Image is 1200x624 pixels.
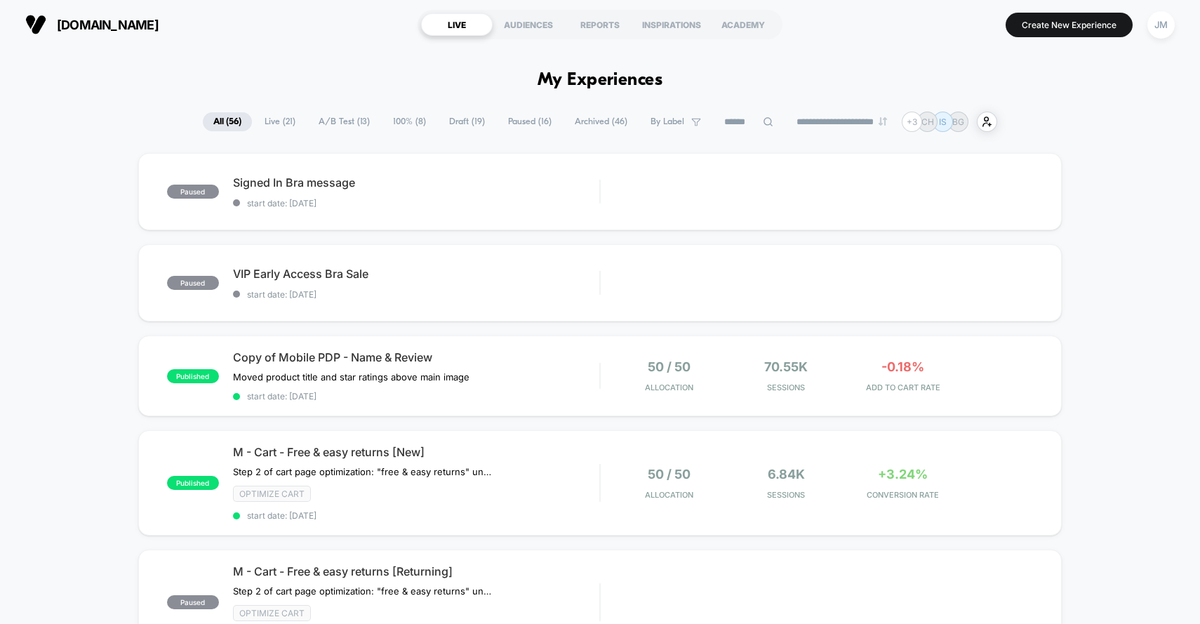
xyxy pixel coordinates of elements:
[233,289,600,300] span: start date: [DATE]
[382,112,436,131] span: 100% ( 8 )
[167,369,219,383] span: published
[233,198,600,208] span: start date: [DATE]
[952,117,964,127] p: BG
[848,383,957,392] span: ADD TO CART RATE
[233,466,493,477] span: Step 2 of cart page optimization: "free & easy returns" under cart CTA
[651,117,684,127] span: By Label
[493,13,564,36] div: AUDIENCES
[308,112,380,131] span: A/B Test ( 13 )
[57,18,159,32] span: [DOMAIN_NAME]
[564,13,636,36] div: REPORTS
[878,467,928,482] span: +3.24%
[167,276,219,290] span: paused
[707,13,779,36] div: ACADEMY
[233,267,600,281] span: VIP Early Access Bra Sale
[233,585,493,597] span: Step 2 of cart page optimization: "free & easy returns" under cart CTA
[1147,11,1175,39] div: JM
[421,13,493,36] div: LIVE
[921,117,934,127] p: CH
[233,350,600,364] span: Copy of Mobile PDP - Name & Review
[881,359,924,374] span: -0.18%
[1143,11,1179,39] button: JM
[439,112,495,131] span: Draft ( 19 )
[498,112,562,131] span: Paused ( 16 )
[21,13,163,36] button: [DOMAIN_NAME]
[648,359,691,374] span: 50 / 50
[25,14,46,35] img: Visually logo
[731,490,841,500] span: Sessions
[645,383,693,392] span: Allocation
[1006,13,1133,37] button: Create New Experience
[879,117,887,126] img: end
[564,112,638,131] span: Archived ( 46 )
[764,359,808,374] span: 70.55k
[233,510,600,521] span: start date: [DATE]
[645,490,693,500] span: Allocation
[233,445,600,459] span: M - Cart - Free & easy returns [New]
[233,175,600,190] span: Signed In Bra message
[254,112,306,131] span: Live ( 21 )
[538,70,663,91] h1: My Experiences
[167,476,219,490] span: published
[768,467,805,482] span: 6.84k
[848,490,957,500] span: CONVERSION RATE
[203,112,252,131] span: All ( 56 )
[636,13,707,36] div: INSPIRATIONS
[233,605,311,621] span: Optimize cart
[939,117,947,127] p: IS
[233,564,600,578] span: M - Cart - Free & easy returns [Returning]
[648,467,691,482] span: 50 / 50
[167,595,219,609] span: paused
[233,371,469,383] span: Moved product title and star ratings above main image
[233,486,311,502] span: Optimize cart
[233,391,600,401] span: start date: [DATE]
[902,112,922,132] div: + 3
[731,383,841,392] span: Sessions
[167,185,219,199] span: paused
